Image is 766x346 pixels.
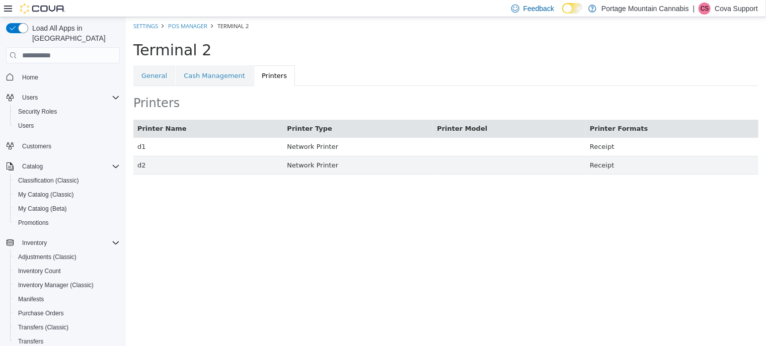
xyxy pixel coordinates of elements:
span: Users [14,120,120,132]
a: Printers [128,48,169,69]
td: d2 [8,139,158,157]
span: Users [18,92,120,104]
button: My Catalog (Classic) [10,188,124,202]
span: Purchase Orders [18,309,64,317]
button: Printer Name [12,107,63,117]
span: Adjustments (Classic) [18,253,76,261]
button: Printer Formats [464,107,524,117]
span: Manifests [18,295,44,303]
h2: Printers [8,79,633,93]
button: Transfers (Classic) [10,320,124,334]
a: Adjustments (Classic) [14,251,81,263]
span: Inventory Count [14,265,120,277]
button: Security Roles [10,105,124,119]
span: Transfers (Classic) [14,321,120,333]
span: Load All Apps in [GEOGRAPHIC_DATA] [28,23,120,43]
button: Customers [2,139,124,153]
button: Users [18,92,42,104]
button: Inventory Manager (Classic) [10,278,124,292]
td: Network Printer [158,139,308,157]
span: Inventory Manager (Classic) [14,279,120,291]
span: Classification (Classic) [18,177,79,185]
a: POS Manager [42,5,82,13]
a: Manifests [14,293,48,305]
span: Catalog [22,162,43,170]
button: Adjustments (Classic) [10,250,124,264]
span: Security Roles [14,106,120,118]
span: Users [18,122,34,130]
a: Promotions [14,217,53,229]
span: Customers [22,142,51,150]
td: Receipt [460,139,633,157]
a: Inventory Count [14,265,65,277]
span: Catalog [18,160,120,172]
input: Dark Mode [562,3,583,14]
span: Inventory Manager (Classic) [18,281,94,289]
a: Inventory Manager (Classic) [14,279,98,291]
a: Customers [18,140,55,152]
span: Transfers (Classic) [18,323,68,331]
span: Security Roles [18,108,57,116]
button: Catalog [2,159,124,174]
td: Receipt [460,121,633,139]
a: Classification (Classic) [14,175,83,187]
button: Inventory [18,237,51,249]
button: Manifests [10,292,124,306]
span: Feedback [523,4,554,14]
button: Catalog [18,160,47,172]
button: Classification (Classic) [10,174,124,188]
a: Settings [8,5,32,13]
a: Transfers (Classic) [14,321,72,333]
span: Customers [18,140,120,152]
button: Home [2,69,124,84]
a: Users [14,120,38,132]
td: Network Printer [158,121,308,139]
span: Transfers [18,337,43,345]
button: Printer Model [311,107,363,117]
span: Adjustments (Classic) [14,251,120,263]
span: Promotions [14,217,120,229]
a: My Catalog (Classic) [14,189,78,201]
span: CS [701,3,709,15]
span: My Catalog (Classic) [18,191,74,199]
span: Inventory [18,237,120,249]
button: My Catalog (Beta) [10,202,124,216]
td: d1 [8,121,158,139]
button: Users [2,91,124,105]
button: Inventory Count [10,264,124,278]
button: Promotions [10,216,124,230]
button: Printer Type [162,107,208,117]
p: Portage Mountain Cannabis [601,3,689,15]
p: Cova Support [715,3,758,15]
span: Manifests [14,293,120,305]
span: Inventory Count [18,267,61,275]
a: General [8,48,49,69]
span: My Catalog (Beta) [18,205,67,213]
a: My Catalog (Beta) [14,203,71,215]
span: Inventory [22,239,47,247]
a: Cash Management [50,48,127,69]
span: Terminal 2 [92,5,123,13]
button: Inventory [2,236,124,250]
span: Terminal 2 [8,24,86,42]
a: Home [18,71,42,83]
span: Home [18,70,120,83]
span: Classification (Classic) [14,175,120,187]
span: My Catalog (Classic) [14,189,120,201]
span: Purchase Orders [14,307,120,319]
img: Cova [20,4,65,14]
p: | [693,3,695,15]
span: Home [22,73,38,81]
a: Purchase Orders [14,307,68,319]
span: My Catalog (Beta) [14,203,120,215]
button: Users [10,119,124,133]
div: Cova Support [699,3,711,15]
button: Purchase Orders [10,306,124,320]
span: Promotions [18,219,49,227]
span: Users [22,94,38,102]
a: Security Roles [14,106,61,118]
